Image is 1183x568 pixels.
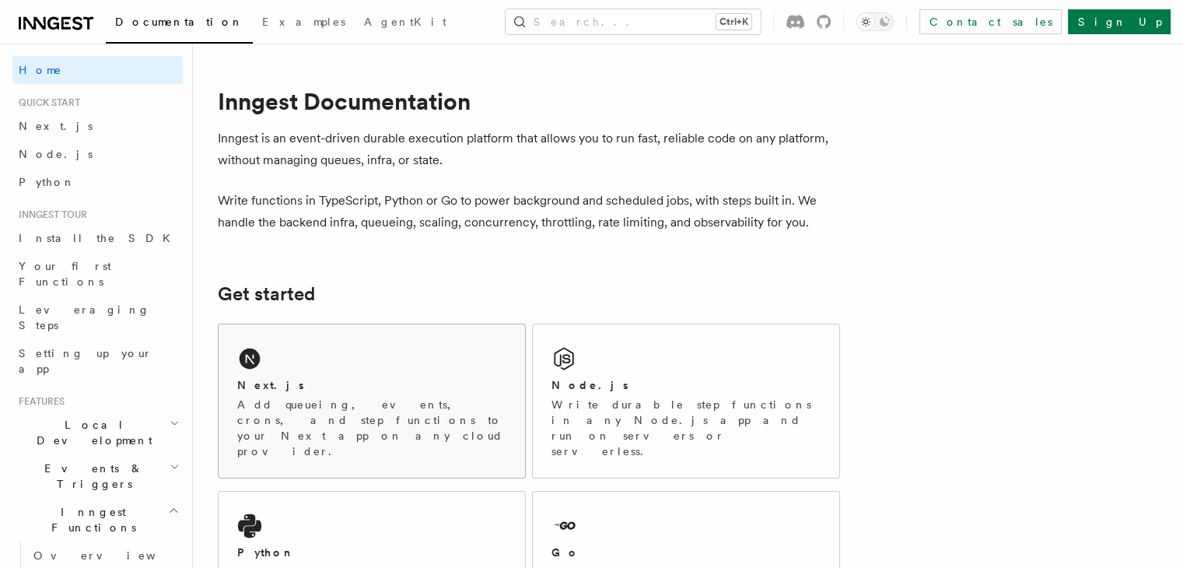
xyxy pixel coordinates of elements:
span: Setting up your app [19,347,152,375]
span: Features [12,395,65,408]
p: Write durable step functions in any Node.js app and run on servers or serverless. [551,397,821,459]
a: Node.js [12,140,183,168]
a: Examples [253,5,355,42]
span: Overview [33,549,194,562]
span: Quick start [12,96,80,109]
button: Toggle dark mode [856,12,894,31]
span: Inngest Functions [12,504,168,535]
span: Python [19,176,75,188]
h1: Inngest Documentation [218,87,840,115]
span: Install the SDK [19,232,180,244]
a: Install the SDK [12,224,183,252]
span: Local Development [12,417,170,448]
span: Inngest tour [12,209,87,221]
a: Get started [218,283,315,305]
h2: Go [551,545,579,560]
span: Events & Triggers [12,461,170,492]
button: Search...Ctrl+K [506,9,761,34]
a: Documentation [106,5,253,44]
span: Documentation [115,16,243,28]
p: Inngest is an event-driven durable execution platform that allows you to run fast, reliable code ... [218,128,840,171]
a: Next.js [12,112,183,140]
a: Sign Up [1068,9,1171,34]
a: Setting up your app [12,339,183,383]
button: Inngest Functions [12,498,183,542]
button: Local Development [12,411,183,454]
a: Python [12,168,183,196]
button: Events & Triggers [12,454,183,498]
p: Add queueing, events, crons, and step functions to your Next app on any cloud provider. [237,397,506,459]
span: Your first Functions [19,260,111,288]
h2: Python [237,545,295,560]
span: AgentKit [364,16,446,28]
h2: Node.js [551,377,628,393]
a: Leveraging Steps [12,296,183,339]
span: Leveraging Steps [19,303,150,331]
a: Home [12,56,183,84]
h2: Next.js [237,377,304,393]
a: Next.jsAdd queueing, events, crons, and step functions to your Next app on any cloud provider. [218,324,526,479]
span: Next.js [19,120,93,132]
a: Your first Functions [12,252,183,296]
span: Home [19,62,62,78]
p: Write functions in TypeScript, Python or Go to power background and scheduled jobs, with steps bu... [218,190,840,233]
a: Contact sales [919,9,1062,34]
span: Node.js [19,148,93,160]
span: Examples [262,16,345,28]
kbd: Ctrl+K [716,14,751,30]
a: Node.jsWrite durable step functions in any Node.js app and run on servers or serverless. [532,324,840,479]
a: AgentKit [355,5,456,42]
